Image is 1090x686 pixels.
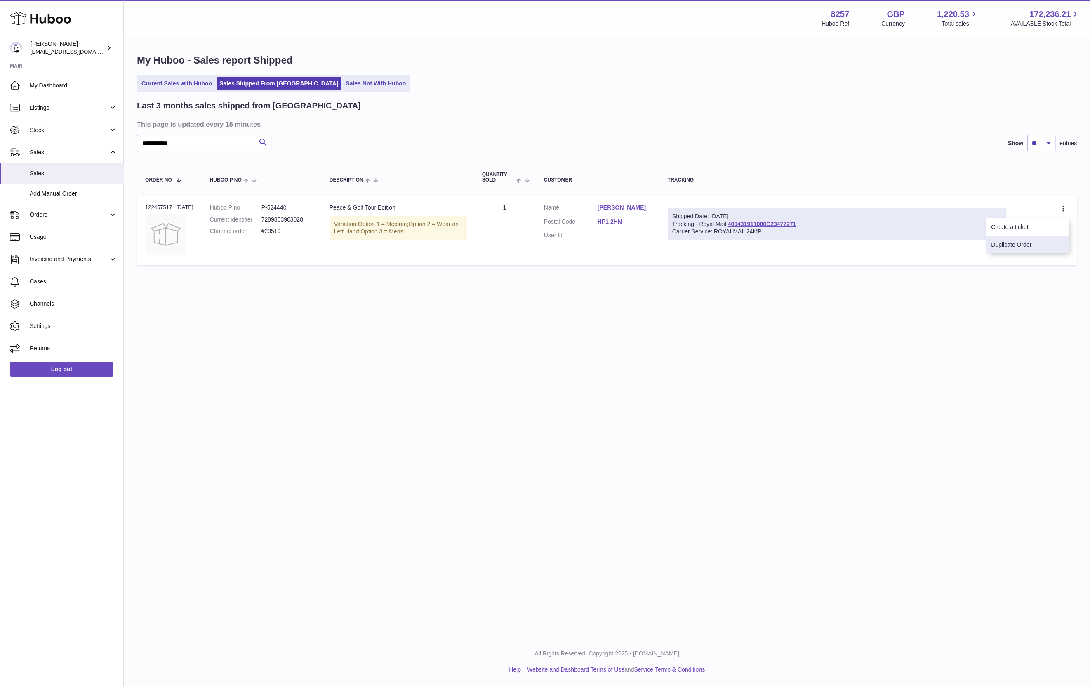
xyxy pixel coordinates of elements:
span: Option 1 = Medium; [358,221,409,227]
span: Description [330,177,363,183]
span: Huboo P no [210,177,242,183]
dt: User Id [544,231,598,239]
li: Create a ticket [986,218,1069,236]
div: 122457517 | [DATE] [145,204,193,211]
div: Peace & Golf Tour Edition [330,204,466,212]
a: 1,220.53 Total sales [937,9,979,28]
a: Service Terms & Conditions [634,666,705,673]
img: no-photo.jpg [145,214,186,255]
div: [PERSON_NAME] [31,40,105,56]
a: Sales Shipped From [GEOGRAPHIC_DATA] [217,77,341,90]
dt: Huboo P no [210,204,261,212]
span: Returns [30,344,117,352]
span: Option 3 = Mens; [360,228,405,235]
span: Usage [30,233,117,241]
dd: 7289853903028 [261,216,313,224]
span: Total sales [942,20,978,28]
h3: This page is updated every 15 minutes [137,120,1075,129]
span: [EMAIL_ADDRESS][DOMAIN_NAME] [31,48,121,55]
li: and [524,666,705,674]
h1: My Huboo - Sales report Shipped [137,54,1077,67]
a: Help [509,666,521,673]
div: Currency [881,20,905,28]
span: Orders [30,211,108,219]
strong: GBP [887,9,904,20]
img: don@skinsgolf.com [10,42,22,54]
span: Order No [145,177,172,183]
a: Current Sales with Huboo [139,77,215,90]
span: AVAILABLE Stock Total [1010,20,1080,28]
a: Sales Not With Huboo [343,77,409,90]
dd: #23510 [261,227,313,235]
span: Stock [30,126,108,134]
div: Carrier Service: ROYALMAIL24MP [672,228,1002,236]
p: All Rights Reserved. Copyright 2025 - [DOMAIN_NAME] [130,650,1083,658]
div: Customer [544,177,651,183]
dd: P-524440 [261,204,313,212]
dt: Channel order [210,227,261,235]
span: Sales [30,149,108,156]
span: Add Manual Order [30,190,117,198]
a: [PERSON_NAME] [598,204,651,212]
dt: Postal Code [544,218,598,228]
span: Quantity Sold [482,172,515,183]
a: Log out [10,362,113,377]
span: 172,236.21 [1029,9,1071,20]
li: Duplicate Order [986,236,1069,254]
a: Website and Dashboard Terms of Use [527,666,624,673]
div: Tracking [668,177,1006,183]
div: Shipped Date: [DATE] [672,212,1002,220]
div: Variation: [330,216,466,240]
td: 1 [474,196,536,265]
dt: Current identifier [210,216,261,224]
span: Invoicing and Payments [30,255,108,263]
span: Sales [30,170,117,177]
span: Listings [30,104,108,112]
div: Huboo Ref [822,20,849,28]
span: My Dashboard [30,82,117,90]
span: Cases [30,278,117,285]
div: Tracking - Royal Mail: [668,208,1006,240]
span: 1,220.53 [937,9,969,20]
label: Show [1008,139,1023,147]
strong: 8257 [831,9,849,20]
dt: Name [544,204,598,214]
a: HP1 2HN [598,218,651,226]
a: 172,236.21 AVAILABLE Stock Total [1010,9,1080,28]
h2: Last 3 months sales shipped from [GEOGRAPHIC_DATA] [137,100,361,111]
span: entries [1059,139,1077,147]
a: 400431911000C23477271 [727,221,796,227]
span: Channels [30,300,117,308]
span: Settings [30,322,117,330]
